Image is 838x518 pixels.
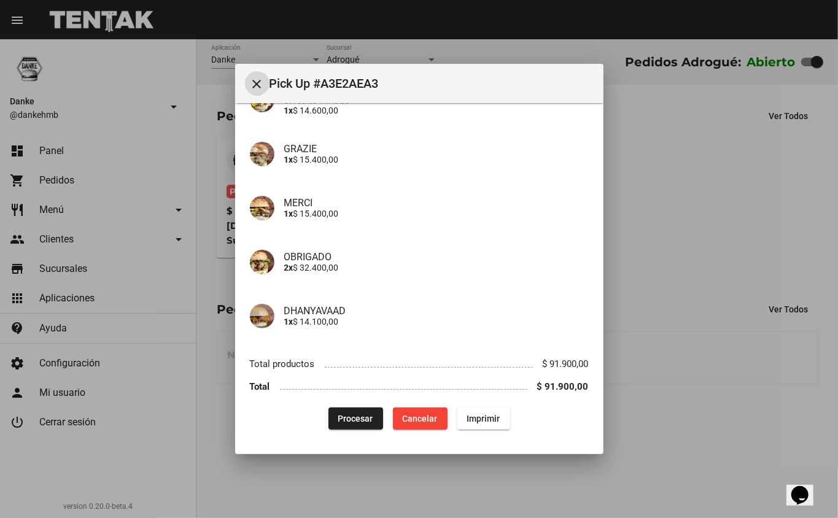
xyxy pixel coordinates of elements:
b: 1x [284,106,293,115]
img: 8cbb25fc-9da9-49be-b43f-6597d24bf9c4.png [250,250,274,274]
button: Cerrar [245,71,270,96]
span: Imprimir [467,414,500,423]
b: 2x [284,263,293,273]
h4: DHANYAVAAD [284,305,589,317]
li: Total productos $ 91.900,00 [250,353,589,376]
p: $ 32.400,00 [284,263,589,273]
img: 38231b67-3d95-44ab-94d1-b5e6824bbf5e.png [250,142,274,166]
p: $ 15.400,00 [284,155,589,164]
p: $ 14.100,00 [284,317,589,327]
li: Total $ 91.900,00 [250,375,589,398]
button: Procesar [328,408,383,430]
p: $ 14.600,00 [284,106,589,115]
img: 8f13779e-87c4-448a-ade8-9022de7090e5.png [250,196,274,220]
h4: OBRIGADO [284,251,589,263]
p: $ 15.400,00 [284,209,589,218]
button: Imprimir [457,408,510,430]
span: Cancelar [403,414,438,423]
h4: MERCI [284,197,589,209]
b: 1x [284,155,293,164]
button: Cancelar [393,408,448,430]
span: Procesar [338,414,373,423]
b: 1x [284,209,293,218]
img: 37d58fc4-009a-4c13-95ab-1d7ddab9d907.png [250,304,274,328]
b: 1x [284,317,293,327]
iframe: chat widget [786,469,826,506]
span: Pick Up #A3E2AEA3 [270,74,594,93]
h4: GRAZIE [284,143,589,155]
mat-icon: Cerrar [250,77,265,91]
